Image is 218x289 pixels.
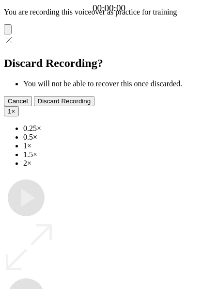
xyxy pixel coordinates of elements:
button: Cancel [4,96,32,106]
p: You are recording this voiceover as practice for training [4,8,214,16]
h2: Discard Recording? [4,57,214,70]
li: You will not be able to recover this once discarded. [23,80,214,88]
li: 1× [23,142,214,150]
button: 1× [4,106,19,116]
a: 00:00:00 [93,3,125,14]
li: 2× [23,159,214,168]
li: 0.5× [23,133,214,142]
span: 1 [8,108,11,115]
button: Discard Recording [34,96,95,106]
li: 0.25× [23,124,214,133]
li: 1.5× [23,150,214,159]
